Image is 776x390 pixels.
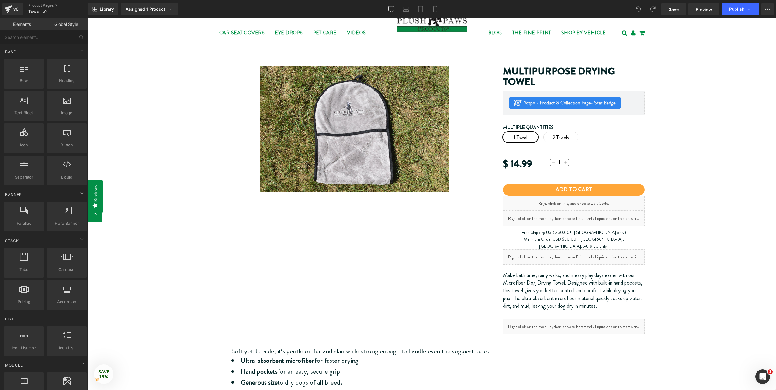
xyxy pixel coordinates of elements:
div: v6 [12,5,20,13]
span: 1 Towel [426,114,439,124]
a: v6 [2,3,23,15]
span: Publish [729,7,744,12]
a: Mobile [428,3,442,15]
span: Icon List [48,345,85,351]
span: Heading [48,77,85,84]
span: Save [669,6,679,12]
span: Base [5,49,16,55]
a: Preview [688,3,719,15]
button: More [761,3,774,15]
span: List [5,316,15,322]
strong: Ultra-absorbent microfiber [153,337,227,347]
li: to dry dogs of all breeds [144,360,451,369]
button: Publish [722,3,759,15]
label: Multiple Quantities [415,106,557,114]
span: 2 Towels [465,114,481,124]
span: 1 [768,369,773,374]
button: Undo [632,3,644,15]
img: Multipurpose Drying Towel [172,48,361,174]
span: ADD TO CART [468,167,504,175]
span: - Star Badge [503,81,528,88]
li: for quick cleanup [144,371,451,380]
span: $ 14.99 [415,139,444,152]
strong: Hand pockets [153,348,190,358]
p: Make bath time, rainy walks, and messy play days easier with our Microfiber Dog Drying Towel. Des... [415,253,557,292]
span: Text Block [5,110,42,116]
p: Soft yet durable, it’s gentle on fur and skin while strong enough to handle even the soggiest pups. [144,328,451,338]
span: Carousel [48,266,85,273]
a: Laptop [399,3,413,15]
a: Videos [255,8,278,17]
span: Pricing [5,299,42,305]
span: Button [48,142,85,148]
span: Towel [28,9,40,14]
span: Tabs [5,266,42,273]
span: Multipurpose Drying Towel [415,48,557,69]
span: Image [48,110,85,116]
li: for an easy, secure grip [144,349,451,358]
a: Shop By Vehicle [469,8,518,17]
a: Product Pages [28,3,88,8]
span: Banner [5,192,23,197]
a: New Library [88,3,118,15]
span: Liquid [48,174,85,180]
a: Desktop [384,3,399,15]
span: Accordion [48,299,85,305]
p: Minimum Order USD $50.00+ ([GEOGRAPHIC_DATA], [GEOGRAPHIC_DATA], AU & EU only) [415,217,557,231]
span: Hero Banner [48,220,85,227]
a: Eye Drops [182,8,220,17]
span: Stack [5,238,19,244]
a: Pet Care [221,8,253,17]
a: Tablet [413,3,428,15]
span: Library [100,6,114,12]
p: Free Shipping USD $50.00+ ([GEOGRAPHIC_DATA] only) [415,211,557,217]
strong: Generous size [153,359,190,369]
span: Parallax [5,220,42,227]
button: ADD TO CART [415,166,557,177]
span: Icon [5,142,42,148]
li: for faster drying [144,338,451,347]
span: Module [5,362,23,368]
a: Blog [396,8,419,17]
a: Global Style [44,18,88,30]
span: Separator [5,174,42,180]
a: The Fine Print [420,8,468,17]
strong: Machine washable [153,371,201,380]
a: Car Seat Covers [127,8,182,17]
div: Assigned 1 Product [126,6,174,12]
span: Row [5,77,42,84]
span: Preview [696,6,712,12]
span: Yotpo - Product & Collection Page [436,81,528,88]
button: Redo [647,3,659,15]
iframe: Intercom live chat [755,369,770,384]
span: Icon List Hoz [5,345,42,351]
